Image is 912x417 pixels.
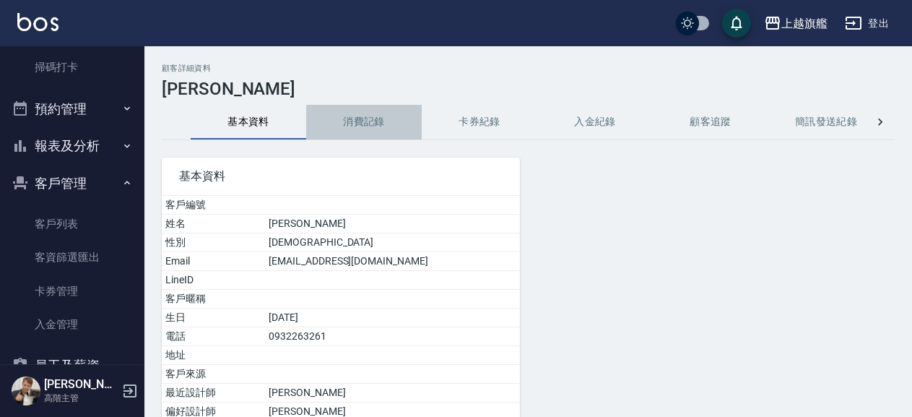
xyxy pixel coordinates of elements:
button: 顧客追蹤 [653,105,768,139]
td: 地址 [162,346,265,365]
td: Email [162,252,265,271]
a: 客資篩選匯出 [6,241,139,274]
button: save [722,9,751,38]
button: 報表及分析 [6,127,139,165]
a: 掃碼打卡 [6,51,139,84]
td: 電話 [162,327,265,346]
button: 簡訊發送紀錄 [768,105,884,139]
td: LineID [162,271,265,290]
a: 卡券管理 [6,275,139,308]
p: 高階主管 [44,392,118,405]
div: 上越旗艦 [781,14,828,33]
button: 基本資料 [191,105,306,139]
td: 最近設計師 [162,384,265,403]
td: 客戶暱稱 [162,290,265,309]
img: Logo [17,13,58,31]
button: 入金紀錄 [537,105,653,139]
h2: 顧客詳細資料 [162,64,895,73]
td: [PERSON_NAME] [265,215,519,233]
td: 客戶編號 [162,196,265,215]
td: 客戶來源 [162,365,265,384]
a: 入金管理 [6,308,139,341]
button: 卡券紀錄 [422,105,537,139]
button: 客戶管理 [6,165,139,202]
td: 0932263261 [265,327,519,346]
td: 生日 [162,309,265,327]
td: 性別 [162,233,265,252]
td: [PERSON_NAME] [265,384,519,403]
button: 登出 [839,10,895,37]
button: 上越旗艦 [758,9,833,38]
button: 預約管理 [6,90,139,128]
td: [DATE] [265,309,519,327]
td: [EMAIL_ADDRESS][DOMAIN_NAME] [265,252,519,271]
td: [DEMOGRAPHIC_DATA] [265,233,519,252]
button: 員工及薪資 [6,347,139,384]
img: Person [12,377,40,405]
a: 客戶列表 [6,207,139,241]
h3: [PERSON_NAME] [162,79,895,99]
h5: [PERSON_NAME] [44,377,118,392]
button: 消費記錄 [306,105,422,139]
span: 基本資料 [179,169,503,184]
td: 姓名 [162,215,265,233]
